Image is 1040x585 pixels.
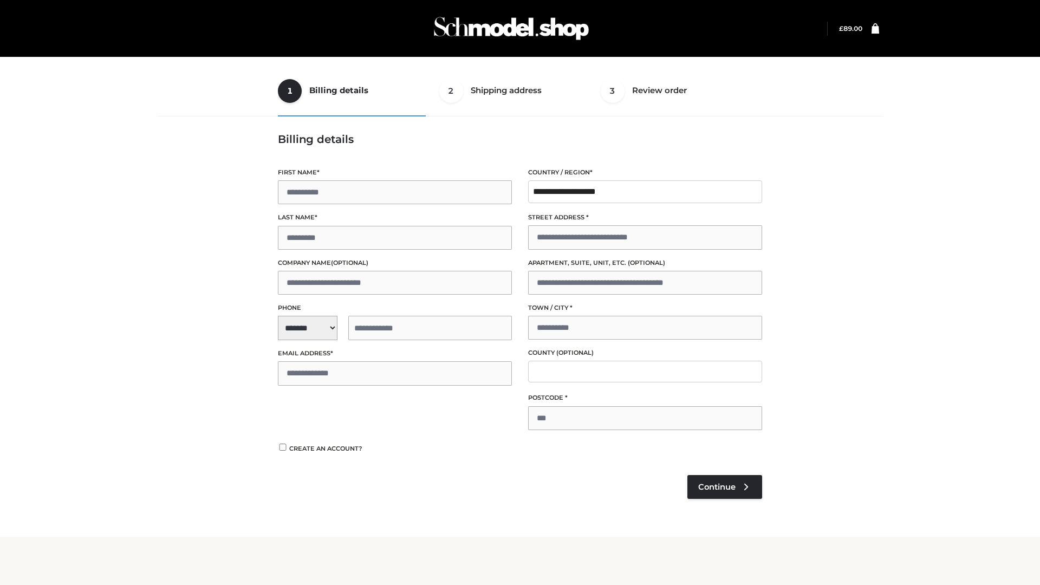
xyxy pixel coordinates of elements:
[628,259,665,266] span: (optional)
[430,7,593,50] img: Schmodel Admin 964
[839,24,862,32] a: £89.00
[528,348,762,358] label: County
[556,349,594,356] span: (optional)
[528,167,762,178] label: Country / Region
[278,258,512,268] label: Company name
[278,348,512,359] label: Email address
[528,258,762,268] label: Apartment, suite, unit, etc.
[698,482,736,492] span: Continue
[528,303,762,313] label: Town / City
[331,259,368,266] span: (optional)
[528,393,762,403] label: Postcode
[278,133,762,146] h3: Billing details
[278,444,288,451] input: Create an account?
[839,24,862,32] bdi: 89.00
[278,167,512,178] label: First name
[687,475,762,499] a: Continue
[289,445,362,452] span: Create an account?
[278,212,512,223] label: Last name
[528,212,762,223] label: Street address
[278,303,512,313] label: Phone
[839,24,843,32] span: £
